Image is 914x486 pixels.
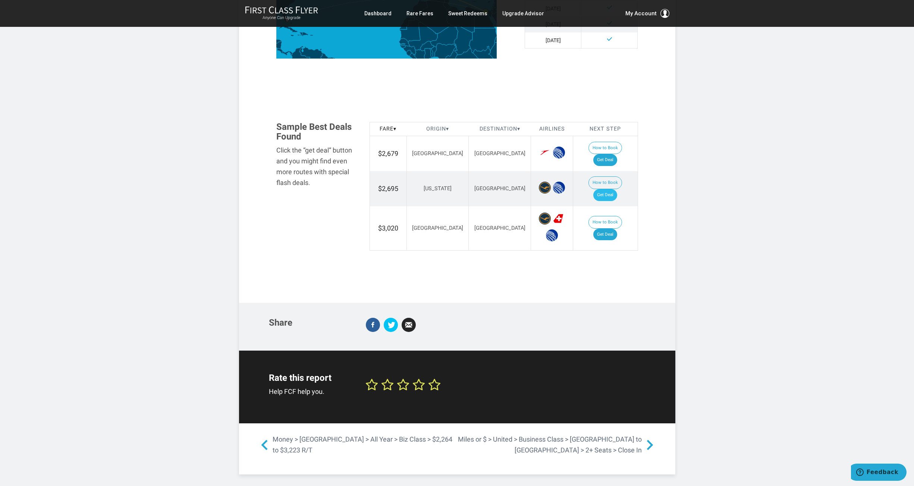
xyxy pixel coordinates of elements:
span: [GEOGRAPHIC_DATA] [412,150,463,157]
span: $3,020 [378,224,398,232]
button: How to Book [588,216,622,229]
path: Côte d'Ivoire [415,49,425,60]
path: Venezuela [299,46,324,67]
path: Liberia [409,53,417,60]
path: Cameroon [445,45,458,65]
span: Austrian Airlines‎ [539,147,551,159]
path: Nicaragua [274,41,282,49]
a: Get Deal [593,229,617,241]
span: ▾ [393,126,396,132]
path: Benin [431,46,437,57]
a: Money > [GEOGRAPHIC_DATA] > All Year > Biz Class > $2,264 to $3,223 R/T [258,434,457,456]
path: Haiti [297,32,302,35]
path: South Sudan [472,46,493,62]
h3: Share [269,318,355,327]
a: Sweet Redeems [448,7,487,20]
a: Miles or $ > United > Business Class > ‎[GEOGRAPHIC_DATA] to [GEOGRAPHIC_DATA] > 2+ Seats > Close In [457,434,657,456]
span: [GEOGRAPHIC_DATA] [474,150,525,157]
path: Senegal [399,38,409,46]
h3: Sample Best Deals Found [276,122,358,142]
span: $2,679 [378,150,398,157]
a: Upgrade Advisor [502,7,544,20]
path: Nigeria [435,43,456,60]
span: [GEOGRAPHIC_DATA] [474,225,525,231]
iframe: Opens a widget where you can find more information [851,464,907,482]
span: [GEOGRAPHIC_DATA] [412,225,463,231]
path: Jamaica [290,35,294,36]
path: Togo [430,48,433,57]
path: Gambia [400,43,405,45]
span: ▾ [517,126,520,132]
path: Dominican Republic [302,32,308,36]
path: Chad [454,25,472,55]
a: First Class FlyerAnyone Can Upgrade [245,6,318,21]
button: How to Book [588,176,622,189]
span: My Account [625,9,657,18]
a: Rare Fares [406,7,433,20]
a: Dashboard [364,7,392,20]
th: Airlines [531,122,573,136]
button: How to Book [588,142,622,154]
button: My Account [625,9,669,18]
path: Trinidad and Tobago [320,48,321,50]
p: Help FCF help you. [269,386,355,397]
a: Get Deal [593,154,617,166]
th: Fare [370,122,406,136]
path: Honduras [271,39,282,45]
path: Costa Rica [277,48,283,53]
h3: Rate this report [269,373,355,383]
path: Sudan [469,28,499,53]
path: Niger [430,25,458,47]
path: Burkina Faso [420,41,434,51]
span: ▾ [446,126,449,132]
small: Anyone Can Upgrade [245,15,318,21]
path: Sierra Leone [406,50,412,56]
span: $2,695 [378,185,398,192]
span: Lufthansa [539,213,551,225]
span: Swiss [553,213,565,225]
path: Puerto Rico [310,35,313,36]
path: Guinea-Bissau [400,46,405,48]
span: United [546,229,558,241]
path: Mali [408,22,437,50]
img: First Class Flyer [245,6,318,14]
span: United [553,147,565,159]
path: Panama [282,51,292,55]
a: Get Deal [593,189,617,201]
div: Click the “get deal” button and you might find even more routes with special flash deals. [276,145,358,188]
span: [US_STATE] [424,185,452,192]
th: Origin [406,122,469,136]
span: United [553,182,565,194]
path: Ghana [424,48,432,60]
path: Mauritania [399,18,421,42]
path: Central African Republic [456,48,479,64]
th: Next Step [573,122,638,136]
td: [DATE] [525,32,581,48]
span: Lufthansa [539,182,551,194]
th: Destination [469,122,531,136]
span: [GEOGRAPHIC_DATA] [474,185,525,192]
